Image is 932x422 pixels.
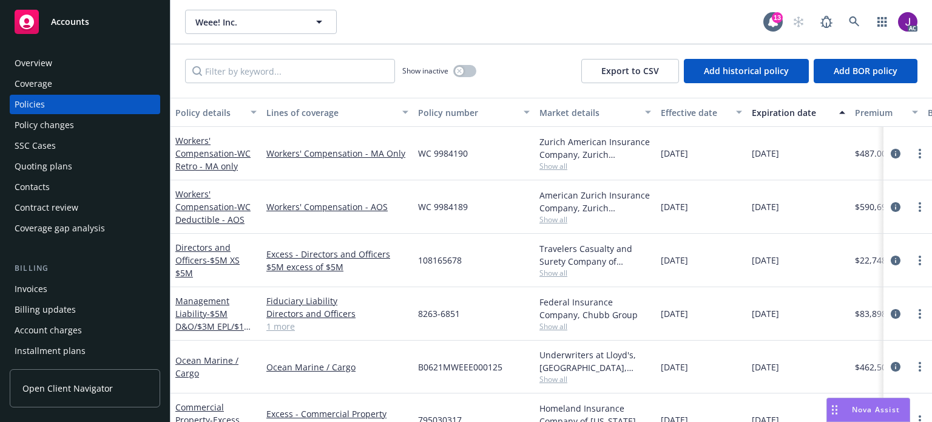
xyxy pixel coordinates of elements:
[10,219,160,238] a: Coverage gap analysis
[10,262,160,274] div: Billing
[185,59,395,83] input: Filter by keyword...
[752,361,779,373] span: [DATE]
[913,146,927,161] a: more
[752,106,832,119] div: Expiration date
[15,198,78,217] div: Contract review
[661,254,688,267] span: [DATE]
[913,253,927,268] a: more
[15,157,72,176] div: Quoting plans
[826,398,910,422] button: Nova Assist
[539,135,651,161] div: Zurich American Insurance Company, Zurich Insurance Group
[539,106,638,119] div: Market details
[15,300,76,319] div: Billing updates
[175,242,240,279] a: Directors and Officers
[175,254,240,279] span: - $5M XS $5M
[539,161,651,171] span: Show all
[171,98,262,127] button: Policy details
[814,10,839,34] a: Report a Bug
[888,146,903,161] a: circleInformation
[661,361,688,373] span: [DATE]
[834,65,897,77] span: Add BOR policy
[418,307,460,320] span: 8263-6851
[15,341,86,361] div: Installment plans
[913,200,927,214] a: more
[262,98,413,127] button: Lines of coverage
[10,198,160,217] a: Contract review
[418,147,468,160] span: WC 9984190
[539,374,651,384] span: Show all
[827,398,842,421] div: Drag to move
[418,106,516,119] div: Policy number
[15,53,52,73] div: Overview
[15,95,45,114] div: Policies
[402,66,448,76] span: Show inactive
[10,53,160,73] a: Overview
[752,307,779,320] span: [DATE]
[266,320,408,333] a: 1 more
[15,177,50,197] div: Contacts
[855,200,903,213] span: $590,690.00
[539,268,651,278] span: Show all
[15,115,74,135] div: Policy changes
[601,65,659,77] span: Export to CSV
[855,106,905,119] div: Premium
[10,74,160,94] a: Coverage
[842,10,866,34] a: Search
[418,254,462,267] span: 108165678
[266,147,408,160] a: Workers' Compensation - MA Only
[266,248,408,273] a: Excess - Directors and Officers $5M excess of $5M
[175,355,238,379] a: Ocean Marine / Cargo
[51,17,89,27] span: Accounts
[855,361,903,373] span: $462,500.00
[752,254,779,267] span: [DATE]
[852,404,900,415] span: Nova Assist
[175,188,251,225] a: Workers' Compensation
[15,279,47,299] div: Invoices
[661,106,729,119] div: Effective date
[898,12,917,32] img: photo
[266,106,395,119] div: Lines of coverage
[888,200,903,214] a: circleInformation
[752,200,779,213] span: [DATE]
[10,157,160,176] a: Quoting plans
[10,136,160,155] a: SSC Cases
[747,98,850,127] button: Expiration date
[656,98,747,127] button: Effective date
[913,307,927,321] a: more
[870,10,894,34] a: Switch app
[15,219,105,238] div: Coverage gap analysis
[175,106,243,119] div: Policy details
[814,59,917,83] button: Add BOR policy
[266,361,408,373] a: Ocean Marine / Cargo
[10,321,160,340] a: Account charges
[661,147,688,160] span: [DATE]
[850,98,923,127] button: Premium
[539,349,651,374] div: Underwriters at Lloyd's, [GEOGRAPHIC_DATA], [PERSON_NAME] of London, CRC Group
[888,253,903,268] a: circleInformation
[535,98,656,127] button: Market details
[539,321,651,332] span: Show all
[15,74,52,94] div: Coverage
[10,300,160,319] a: Billing updates
[266,294,408,307] a: Fiduciary Liability
[684,59,809,83] button: Add historical policy
[185,10,337,34] button: Weee! Inc.
[539,189,651,214] div: American Zurich Insurance Company, Zurich Insurance Group
[661,200,688,213] span: [DATE]
[10,95,160,114] a: Policies
[539,242,651,268] div: Travelers Casualty and Surety Company of America, Travelers Insurance
[266,307,408,320] a: Directors and Officers
[10,5,160,39] a: Accounts
[855,307,899,320] span: $83,898.00
[15,321,82,340] div: Account charges
[772,12,783,23] div: 13
[913,359,927,374] a: more
[10,115,160,135] a: Policy changes
[195,16,300,29] span: Weee! Inc.
[704,65,789,77] span: Add historical policy
[175,308,252,345] span: - $5M D&O/$3M EPL/$1M Fiduciary/
[855,147,886,160] span: $487.00
[15,136,56,155] div: SSC Cases
[10,177,160,197] a: Contacts
[266,200,408,213] a: Workers' Compensation - AOS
